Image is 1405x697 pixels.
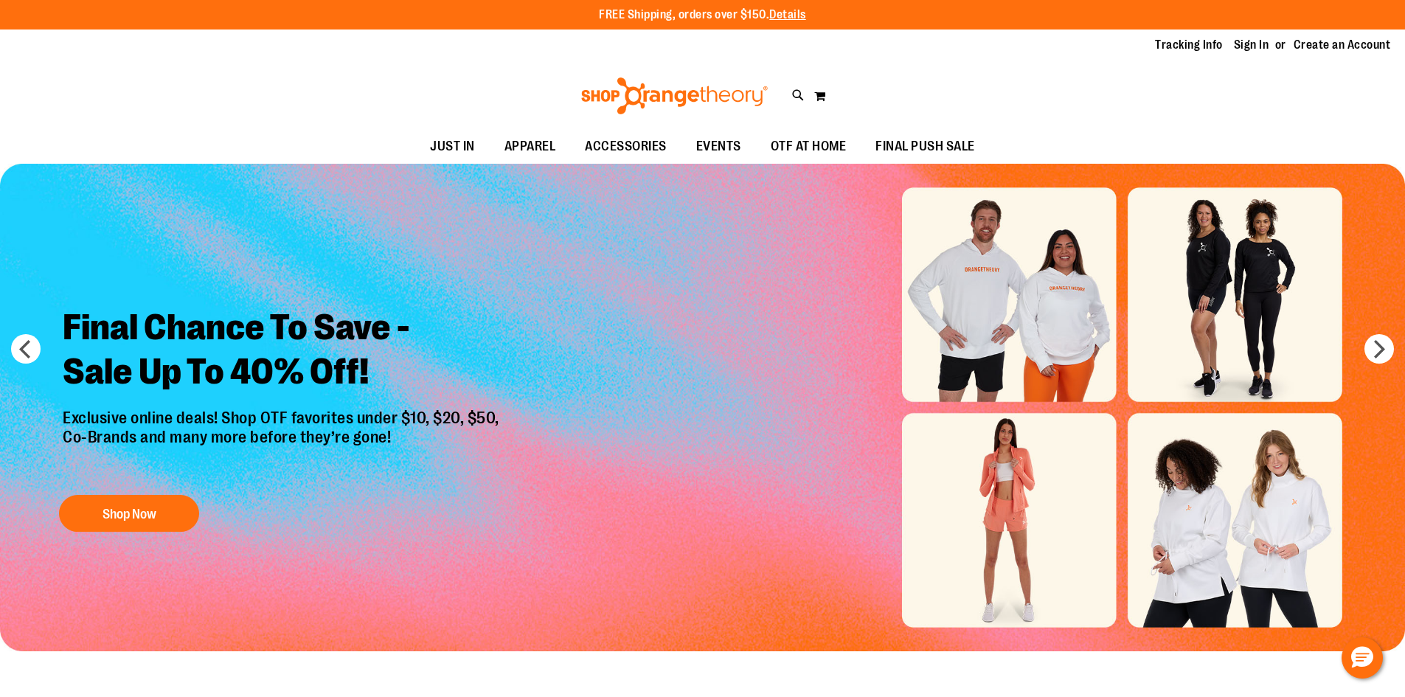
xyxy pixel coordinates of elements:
a: Create an Account [1294,37,1391,53]
span: JUST IN [430,130,475,163]
h2: Final Chance To Save - Sale Up To 40% Off! [52,294,514,409]
a: ACCESSORIES [570,130,681,164]
span: ACCESSORIES [585,130,667,163]
a: OTF AT HOME [756,130,861,164]
a: Sign In [1234,37,1269,53]
span: EVENTS [696,130,741,163]
a: Details [769,8,806,21]
span: FINAL PUSH SALE [875,130,975,163]
span: OTF AT HOME [771,130,847,163]
button: prev [11,334,41,364]
a: APPAREL [490,130,571,164]
span: APPAREL [504,130,556,163]
a: JUST IN [415,130,490,164]
p: Exclusive online deals! Shop OTF favorites under $10, $20, $50, Co-Brands and many more before th... [52,409,514,481]
a: Final Chance To Save -Sale Up To 40% Off! Exclusive online deals! Shop OTF favorites under $10, $... [52,294,514,540]
a: EVENTS [681,130,756,164]
a: Tracking Info [1155,37,1223,53]
p: FREE Shipping, orders over $150. [599,7,806,24]
button: next [1364,334,1394,364]
img: Shop Orangetheory [579,77,770,114]
button: Shop Now [59,495,199,532]
a: FINAL PUSH SALE [861,130,990,164]
button: Hello, have a question? Let’s chat. [1342,637,1383,679]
